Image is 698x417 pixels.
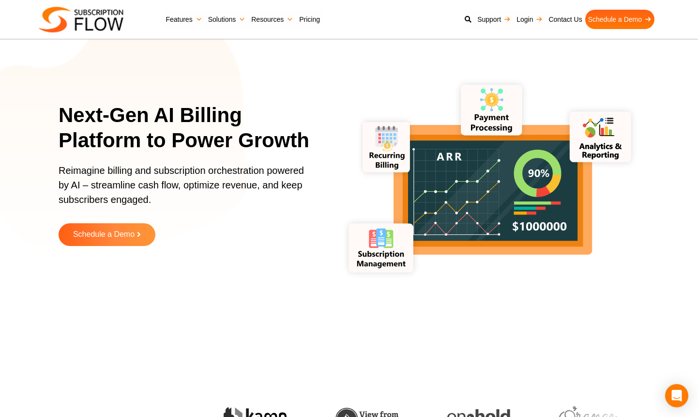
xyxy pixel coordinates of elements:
[585,10,654,29] a: Schedule a Demo
[296,10,323,29] a: Pricing
[59,103,322,154] h1: Next-Gen AI Billing Platform to Power Growth
[514,10,546,29] a: Login
[665,384,688,407] div: Open Intercom Messenger
[248,10,296,29] a: Resources
[39,7,123,32] img: Subscriptionflow
[73,231,135,239] span: Schedule a Demo
[205,10,249,29] a: Solutions
[474,10,514,29] a: Support
[59,223,155,246] a: Schedule a Demo
[59,163,310,216] p: Reimagine billing and subscription orchestration powered by AI – streamline cash flow, optimize r...
[546,10,585,29] a: Contact Us
[163,10,205,29] a: Features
